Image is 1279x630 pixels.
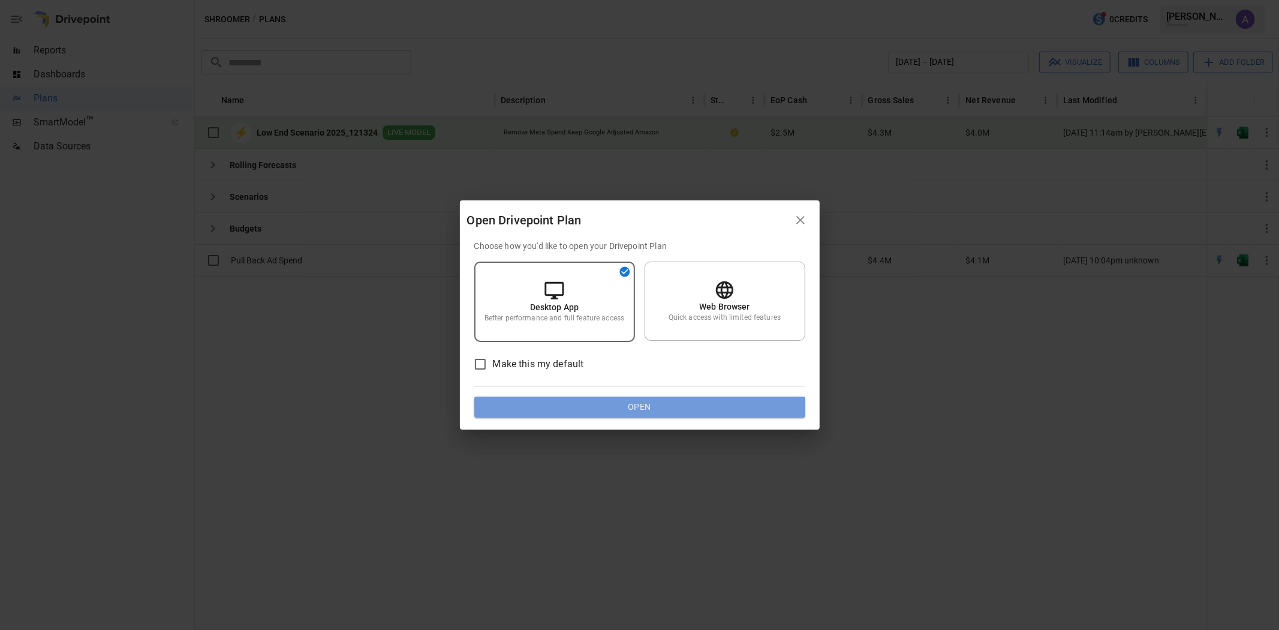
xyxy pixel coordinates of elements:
p: Desktop App [530,301,579,313]
p: Choose how you'd like to open your Drivepoint Plan [474,240,805,252]
div: Open Drivepoint Plan [467,211,789,230]
span: Make this my default [493,357,584,371]
p: Better performance and full feature access [484,313,624,323]
button: Open [474,397,805,418]
p: Quick access with limited features [669,313,781,323]
p: Web Browser [699,301,750,313]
